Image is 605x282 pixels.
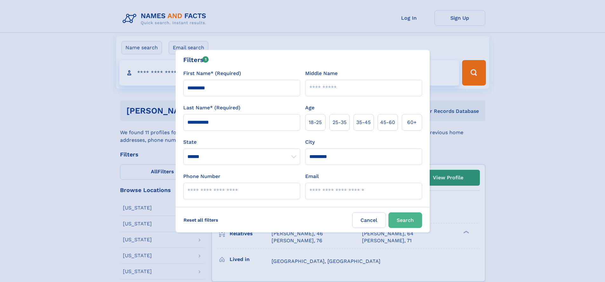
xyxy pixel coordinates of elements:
[305,70,338,77] label: Middle Name
[305,138,315,146] label: City
[179,212,222,228] label: Reset all filters
[309,119,322,126] span: 18‑25
[388,212,422,228] button: Search
[183,138,300,146] label: State
[305,104,314,112] label: Age
[380,119,395,126] span: 45‑60
[407,119,417,126] span: 60+
[183,173,220,180] label: Phone Number
[183,55,209,65] div: Filters
[183,70,241,77] label: First Name* (Required)
[305,173,319,180] label: Email
[183,104,240,112] label: Last Name* (Required)
[356,119,371,126] span: 35‑45
[352,212,386,228] label: Cancel
[333,119,346,126] span: 25‑35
